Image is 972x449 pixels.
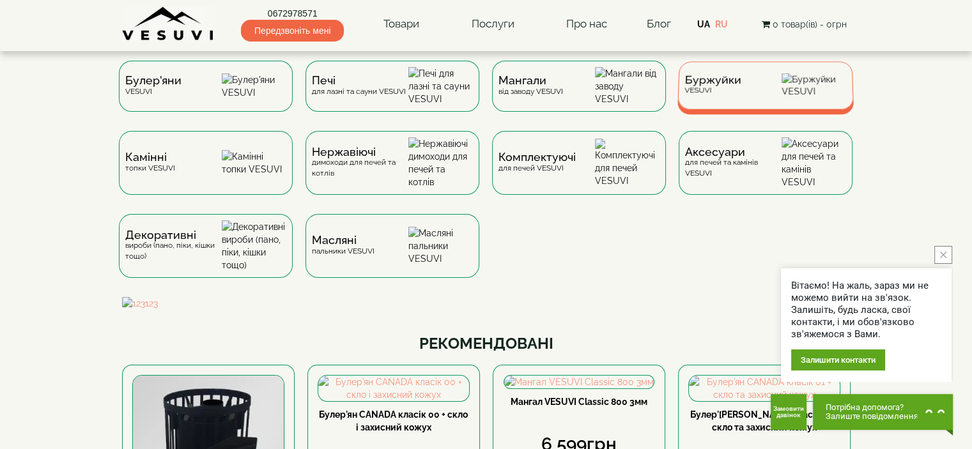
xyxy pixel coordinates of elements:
[299,131,486,214] a: Нержавіючідимоходи для печей та котлів Нержавіючі димоходи для печей та котлів
[773,406,804,418] span: Замовити дзвінок
[511,397,647,407] a: Мангал VESUVI Classic 800 3мм
[934,246,952,264] button: close button
[595,139,660,187] img: Комплектуючі для печей VESUVI
[222,150,286,176] img: Камінні топки VESUVI
[318,376,469,401] img: Булер'ян CANADA класік 00 + скло і захисний кожух
[125,230,222,240] span: Декоративні
[791,349,885,370] div: Залишити контакти
[319,409,468,432] a: Булер'ян CANADA класік 00 + скло і захисний кожух
[498,75,563,86] span: Мангали
[112,61,299,131] a: Булер'яниVESUVI Булер'яни VESUVI
[826,403,918,412] span: Потрібна допомога?
[312,75,406,86] span: Печі
[112,214,299,297] a: Декоративнівироби (пано, піки, кішки тощо) Декоративні вироби (пано, піки, кішки тощо)
[125,75,181,96] div: VESUVI
[782,137,846,188] img: Аксесуари для печей та камінів VESUVI
[125,75,181,86] span: Булер'яни
[312,147,408,157] span: Нержавіючі
[697,19,710,29] a: UA
[772,19,846,29] span: 0 товар(ів) - 0грн
[757,17,850,31] button: 0 товар(ів) - 0грн
[312,75,406,96] div: для лазні та сауни VESUVI
[312,235,374,256] div: пальники VESUVI
[672,61,859,131] a: БуржуйкиVESUVI Буржуйки VESUVI
[672,131,859,214] a: Аксесуаридля печей та камінів VESUVI Аксесуари для печей та камінів VESUVI
[112,131,299,214] a: Каміннітопки VESUVI Камінні топки VESUVI
[486,131,672,214] a: Комплектуючідля печей VESUVI Комплектуючі для печей VESUVI
[241,20,344,42] span: Передзвоніть мені
[791,280,941,340] div: Вітаємо! На жаль, зараз ми не можемо вийти на зв'язок. Залишіть, будь ласка, свої контакти, і ми ...
[771,394,806,430] button: Get Call button
[125,152,175,162] span: Камінні
[122,297,851,310] img: 123123
[685,147,782,179] div: для печей та камінів VESUVI
[690,409,838,432] a: Булер'[PERSON_NAME] класік 01 + скло та захисний кожух
[553,10,620,39] a: Про нас
[222,73,286,99] img: Булер'яни VESUVI
[685,147,782,157] span: Аксесуари
[684,75,741,95] div: VESUVI
[312,235,374,245] span: Масляні
[684,75,741,85] span: Буржуйки
[241,7,344,20] a: 0672978571
[408,67,473,105] img: Печі для лазні та сауни VESUVI
[646,17,670,30] a: Блог
[125,230,222,262] div: вироби (пано, піки, кішки тощо)
[371,10,432,39] a: Товари
[122,6,215,42] img: Завод VESUVI
[826,412,918,421] span: Залиште повідомлення
[498,152,576,162] span: Комплектуючі
[299,214,486,297] a: Масляніпальники VESUVI Масляні пальники VESUVI
[458,10,527,39] a: Послуги
[312,147,408,179] div: димоходи для печей та котлів
[595,67,660,105] img: Мангали від заводу VESUVI
[689,376,840,401] img: Булер'ян CANADA класік 01 + скло та захисний кожух
[715,19,728,29] a: RU
[504,376,654,388] img: Мангал VESUVI Classic 800 3мм
[222,220,286,271] img: Декоративні вироби (пано, піки, кішки тощо)
[498,152,576,173] div: для печей VESUVI
[486,61,672,131] a: Мангаливід заводу VESUVI Мангали від заводу VESUVI
[813,394,953,430] button: Chat button
[408,137,473,188] img: Нержавіючі димоходи для печей та котлів
[408,227,473,265] img: Масляні пальники VESUVI
[299,61,486,131] a: Печідля лазні та сауни VESUVI Печі для лазні та сауни VESUVI
[498,75,563,96] div: від заводу VESUVI
[125,152,175,173] div: топки VESUVI
[782,73,847,98] img: Буржуйки VESUVI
